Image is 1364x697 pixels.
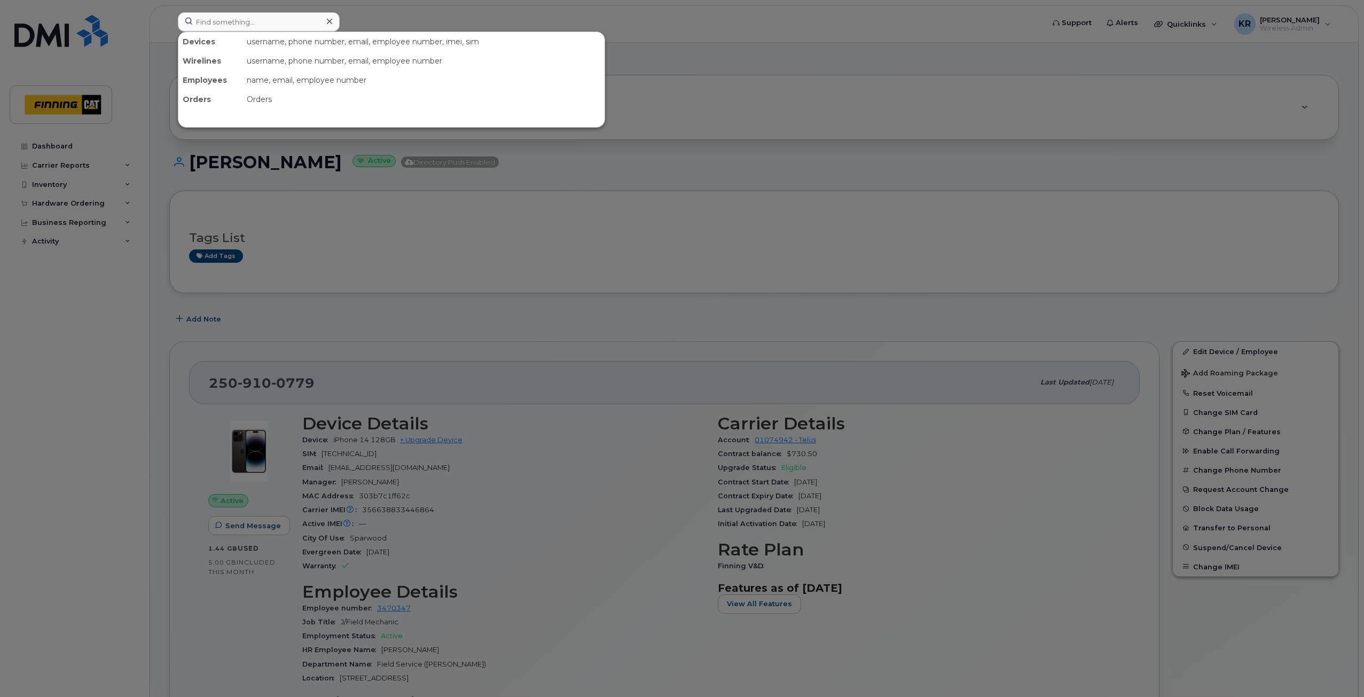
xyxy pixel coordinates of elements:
div: Devices [178,32,242,51]
div: username, phone number, email, employee number [242,51,605,71]
iframe: Messenger Launcher [1318,651,1356,689]
div: Orders [178,90,242,109]
div: Employees [178,71,242,90]
div: Orders [242,90,605,109]
div: Wirelines [178,51,242,71]
div: username, phone number, email, employee number, imei, sim [242,32,605,51]
div: name, email, employee number [242,71,605,90]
